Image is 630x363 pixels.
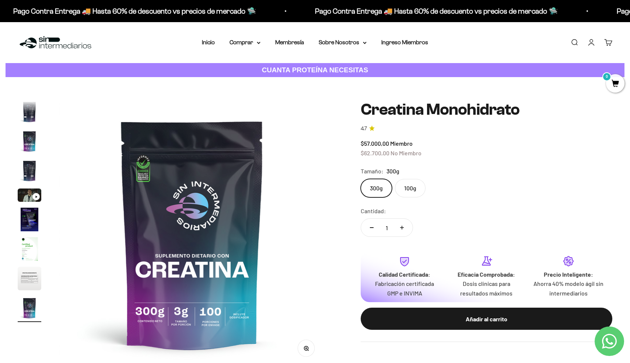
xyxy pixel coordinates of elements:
[361,140,389,147] span: $57.000,00
[18,208,41,234] button: Ir al artículo 6
[361,166,384,176] legend: Tamaño:
[361,101,612,118] h1: Creatina Monohidrato
[18,237,41,263] button: Ir al artículo 7
[6,63,624,77] a: CUANTA PROTEÍNA NECESITAS
[379,271,430,278] strong: Calidad Certificada:
[361,308,612,330] button: Añadir al carrito
[120,110,153,122] button: Enviar
[319,38,367,47] summary: Sobre Nosotros
[9,86,153,106] div: La confirmación de la pureza de los ingredientes.
[18,237,41,261] img: Creatina Monohidrato
[18,208,41,231] img: Creatina Monohidrato
[275,39,304,45] a: Membresía
[18,159,41,185] button: Ir al artículo 4
[391,149,421,156] span: No Miembro
[361,219,382,236] button: Reducir cantidad
[18,296,41,320] img: Creatina Monohidrato
[451,279,521,298] p: Dosis clínicas para resultados máximos
[361,149,389,156] span: $62.700,00
[458,271,515,278] strong: Eficacia Comprobada:
[18,129,41,153] img: Creatina Monohidrato
[9,35,153,55] div: Un aval de expertos o estudios clínicos en la página.
[381,39,428,45] a: Ingreso Miembros
[9,72,153,84] div: Un mensaje de garantía de satisfacción visible.
[386,166,399,176] span: 300g
[361,206,386,216] label: Cantidad:
[18,100,41,126] button: Ir al artículo 2
[18,296,41,322] button: Ir al artículo 9
[544,271,593,278] strong: Precio Inteligente:
[230,38,260,47] summary: Comprar
[12,5,255,17] p: Pago Contra Entrega 🚚 Hasta 60% de descuento vs precios de mercado 🛸
[18,189,41,204] button: Ir al artículo 5
[370,279,440,298] p: Fabricación certificada GMP e INVIMA
[391,219,413,236] button: Aumentar cantidad
[18,159,41,183] img: Creatina Monohidrato
[18,267,41,293] button: Ir al artículo 8
[606,80,624,88] a: 0
[533,279,603,298] p: Ahorra 40% modelo ágil sin intermediarios
[262,66,368,74] strong: CUANTA PROTEÍNA NECESITAS
[361,125,612,133] a: 4.74.7 de 5.0 estrellas
[361,125,367,133] span: 4.7
[390,140,413,147] span: Miembro
[602,72,611,81] mark: 0
[18,267,41,290] img: Creatina Monohidrato
[314,5,557,17] p: Pago Contra Entrega 🚚 Hasta 60% de descuento vs precios de mercado 🛸
[9,12,153,29] p: ¿Qué te daría la seguridad final para añadir este producto a tu carrito?
[18,129,41,155] button: Ir al artículo 3
[18,100,41,124] img: Creatina Monohidrato
[9,57,153,70] div: Más detalles sobre la fecha exacta de entrega.
[120,110,152,122] span: Enviar
[375,314,598,324] div: Añadir al carrito
[202,39,215,45] a: Inicio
